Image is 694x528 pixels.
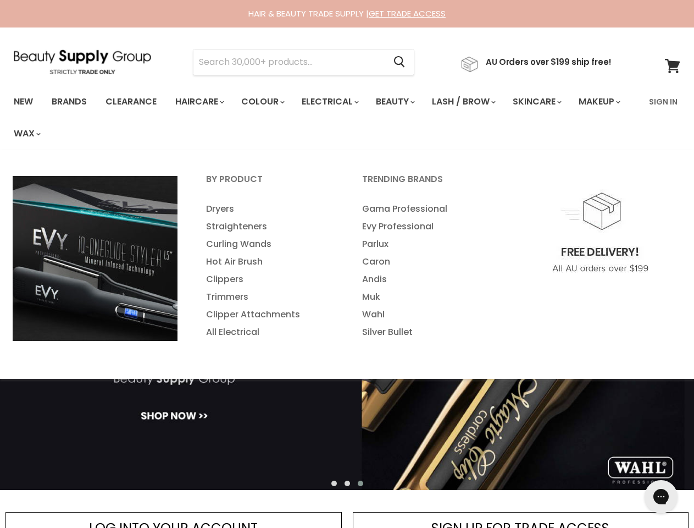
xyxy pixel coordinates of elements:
a: Trending Brands [348,170,502,198]
a: All Electrical [192,323,346,341]
a: Sign In [642,90,684,113]
a: Muk [348,288,502,306]
a: GET TRADE ACCESS [369,8,446,19]
ul: Main menu [5,86,642,150]
a: Andis [348,271,502,288]
a: Makeup [570,90,627,113]
a: New [5,90,41,113]
a: Skincare [504,90,568,113]
a: Trimmers [192,288,346,306]
a: Straighteners [192,218,346,235]
a: Parlux [348,235,502,253]
a: Colour [233,90,291,113]
a: Clearance [97,90,165,113]
ul: Main menu [192,200,346,341]
a: Clipper Attachments [192,306,346,323]
a: Silver Bullet [348,323,502,341]
a: Caron [348,253,502,271]
ul: Main menu [348,200,502,341]
button: Search [385,50,414,75]
a: Wax [5,122,47,145]
a: Haircare [167,90,231,113]
a: By Product [192,170,346,198]
iframe: Gorgias live chat messenger [639,476,683,517]
a: Evy Professional [348,218,502,235]
a: Hot Air Brush [192,253,346,271]
a: Wahl [348,306,502,323]
a: Lash / Brow [424,90,502,113]
a: Clippers [192,271,346,288]
a: Electrical [293,90,365,113]
a: Gama Professional [348,200,502,218]
a: Beauty [368,90,421,113]
form: Product [193,49,414,75]
a: Brands [43,90,95,113]
a: Curling Wands [192,235,346,253]
a: Dryers [192,200,346,218]
input: Search [193,50,385,75]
